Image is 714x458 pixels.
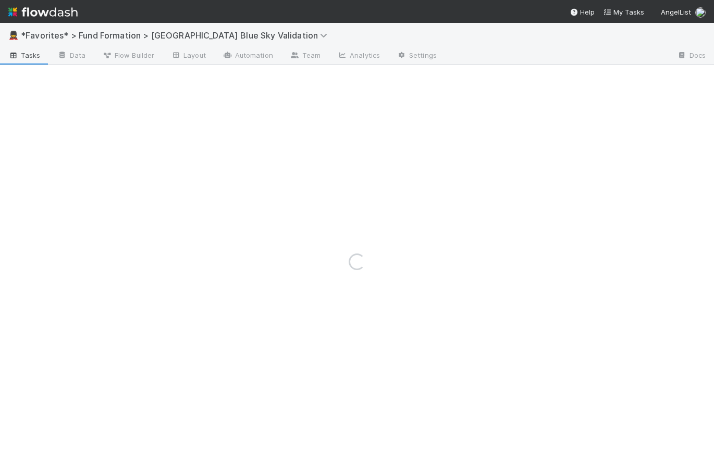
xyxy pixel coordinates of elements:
a: Analytics [329,48,388,65]
span: 💂 [8,31,19,40]
img: avatar_b467e446-68e1-4310-82a7-76c532dc3f4b.png [695,7,706,18]
a: Flow Builder [94,48,163,65]
div: Help [570,7,595,17]
a: Layout [163,48,214,65]
a: Team [281,48,329,65]
a: Settings [388,48,445,65]
span: *Favorites* > Fund Formation > [GEOGRAPHIC_DATA] Blue Sky Validation [21,30,333,41]
span: Flow Builder [102,50,154,60]
a: Docs [669,48,714,65]
a: Automation [214,48,281,65]
span: My Tasks [603,8,644,16]
a: My Tasks [603,7,644,17]
a: Data [49,48,94,65]
span: Tasks [8,50,41,60]
span: AngelList [661,8,691,16]
img: logo-inverted-e16ddd16eac7371096b0.svg [8,3,78,21]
